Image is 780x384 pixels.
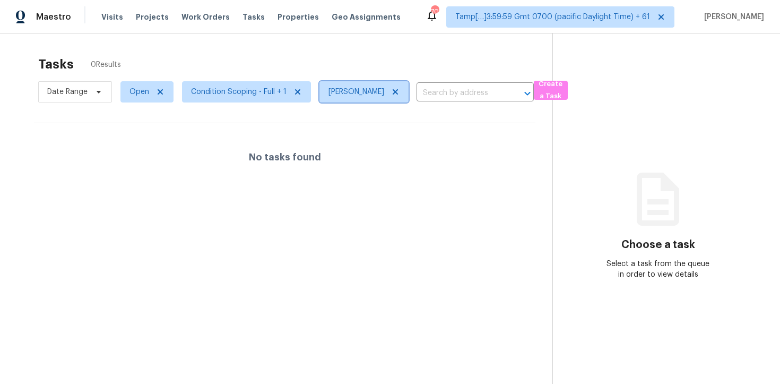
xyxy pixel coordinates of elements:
[431,6,438,17] div: 704
[249,152,321,163] h4: No tasks found
[621,240,695,250] h3: Choose a task
[181,12,230,22] span: Work Orders
[417,85,504,101] input: Search by address
[101,12,123,22] span: Visits
[539,78,562,103] span: Create a Task
[242,13,265,21] span: Tasks
[38,59,74,70] h2: Tasks
[332,12,401,22] span: Geo Assignments
[278,12,319,22] span: Properties
[91,59,121,70] span: 0 Results
[605,259,710,280] div: Select a task from the queue in order to view details
[136,12,169,22] span: Projects
[520,86,535,101] button: Open
[47,87,88,97] span: Date Range
[191,87,287,97] span: Condition Scoping - Full + 1
[36,12,71,22] span: Maestro
[455,12,650,22] span: Tamp[…]3:59:59 Gmt 0700 (pacific Daylight Time) + 61
[534,81,568,100] button: Create a Task
[328,87,384,97] span: [PERSON_NAME]
[700,12,764,22] span: [PERSON_NAME]
[129,87,149,97] span: Open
